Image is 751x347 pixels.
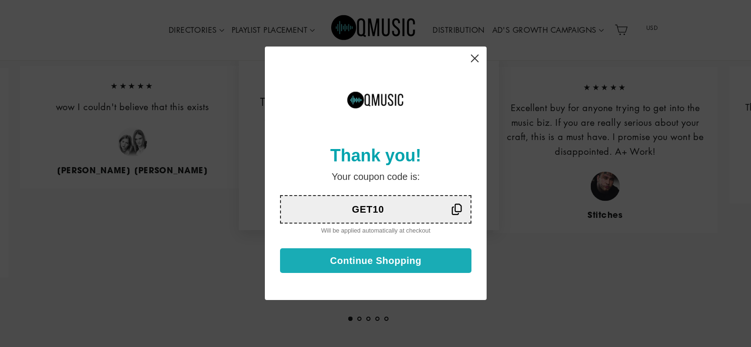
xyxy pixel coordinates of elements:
[280,249,471,273] button: Continue Shopping
[347,69,404,134] img: Untitled%20design.png
[280,169,471,184] p: Your coupon code is:
[330,146,421,165] strong: Thank you!
[289,204,448,215] div: GET10
[280,227,471,235] p: Will be applied automatically at checkout
[463,47,487,72] div: Close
